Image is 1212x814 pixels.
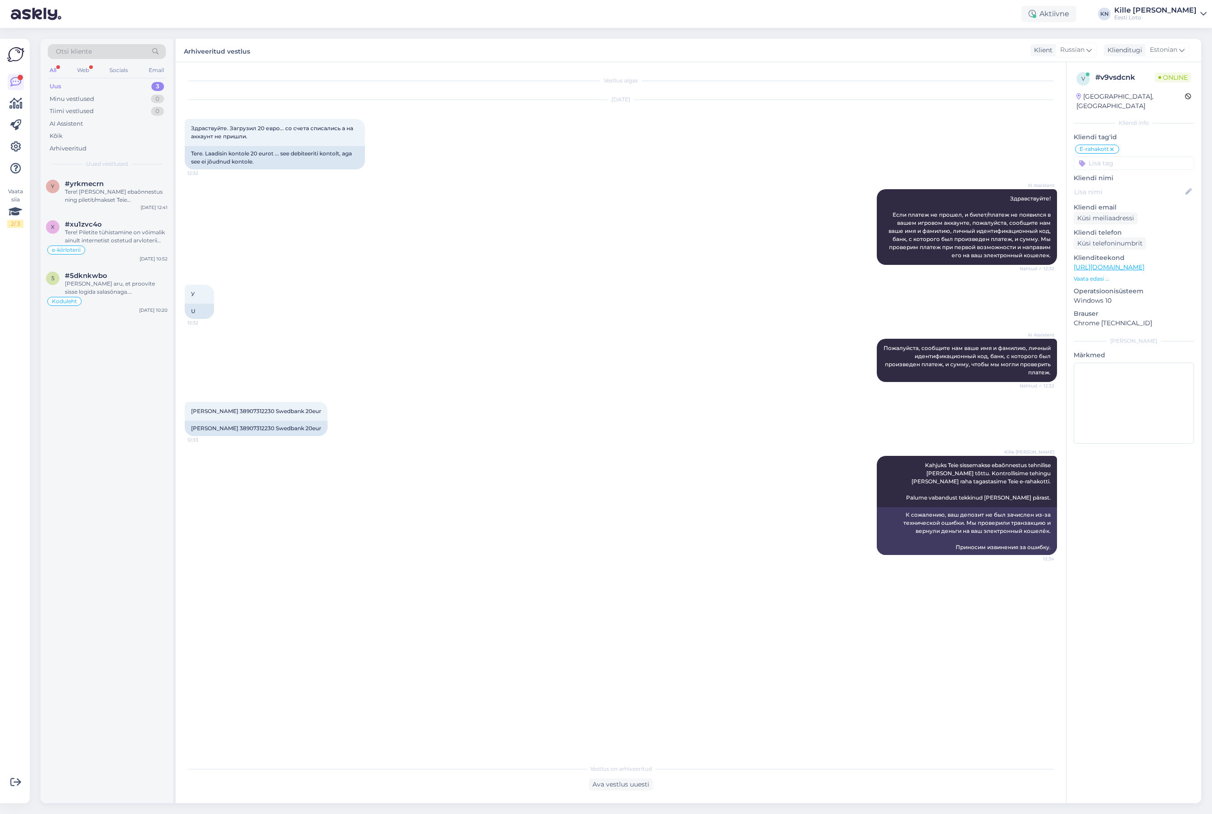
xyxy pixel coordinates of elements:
[1074,203,1194,212] p: Kliendi email
[7,187,23,228] div: Vaata siia
[50,95,94,104] div: Minu vestlused
[1074,228,1194,237] p: Kliendi telefon
[1074,237,1146,250] div: Küsi telefoninumbrit
[185,421,328,436] div: [PERSON_NAME] 38907312230 Swedbank 20eur
[1080,146,1109,152] span: E-rahakott
[1081,75,1085,82] span: v
[590,765,652,773] span: Vestlus on arhiveeritud
[139,307,168,314] div: [DATE] 10:20
[1074,318,1194,328] p: Chrome [TECHNICAL_ID]
[7,46,24,63] img: Askly Logo
[50,119,83,128] div: AI Assistent
[1074,263,1144,271] a: [URL][DOMAIN_NAME]
[877,507,1057,555] div: К сожалению, ваш депозит не был зачислен из-за технической ошибки. Мы проверили транзакцию и верн...
[65,180,104,188] span: #yrkmecrn
[75,64,91,76] div: Web
[906,462,1052,501] span: Kahjuks Teie sissemakse ebaõnnestus tehnilise [PERSON_NAME] tõttu. Kontrollisime tehingu [PERSON_...
[65,220,102,228] span: #xu1zvc4o
[1021,182,1054,189] span: AI Assistent
[1074,337,1194,345] div: [PERSON_NAME]
[185,146,365,169] div: Tere. Laadisin kontole 20 eurot ... see debiteeriti kontolt, aga see ei jõudnud kontole.
[1074,296,1194,305] p: Windows 10
[1004,449,1054,455] span: Kille [PERSON_NAME]
[108,64,130,76] div: Socials
[1074,253,1194,263] p: Klienditeekond
[1114,14,1197,21] div: Eesti Loto
[1098,8,1111,20] div: KN
[1020,265,1054,272] span: Nähtud ✓ 12:32
[147,64,166,76] div: Email
[51,275,55,282] span: 5
[1155,73,1191,82] span: Online
[50,132,63,141] div: Kõik
[1114,7,1197,14] div: Kille [PERSON_NAME]
[1074,173,1194,183] p: Kliendi nimi
[65,228,168,245] div: Tere! Piletite tühistamine on võimalik ainult internetist ostetud arvloterii piletite puhul ning ...
[140,255,168,262] div: [DATE] 10:52
[48,64,58,76] div: All
[1030,45,1053,55] div: Klient
[1074,275,1194,283] p: Vaata edasi ...
[1021,332,1054,338] span: AI Assistent
[1150,45,1177,55] span: Estonian
[1074,132,1194,142] p: Kliendi tag'id
[1074,212,1138,224] div: Küsi meiliaadressi
[185,77,1057,85] div: Vestlus algas
[187,437,221,443] span: 12:33
[1074,156,1194,170] input: Lisa tag
[184,44,250,56] label: Arhiveeritud vestlus
[884,345,1052,376] span: Пожалуйста, сообщите нам ваше имя и фамилию, личный идентификационный код, банк, с которого был п...
[191,291,195,297] span: У
[187,319,221,326] span: 12:32
[185,304,214,319] div: U
[1020,382,1054,389] span: Nähtud ✓ 12:32
[589,778,653,791] div: Ava vestlus uuesti
[52,247,81,253] span: e-kiirloterii
[65,280,168,296] div: [PERSON_NAME] aru, et proovite sisse logida salasõnaga. [PERSON_NAME] unustanud mängukonto kasuta...
[191,408,321,414] span: [PERSON_NAME] 38907312230 Swedbank 20eur
[1074,286,1194,296] p: Operatsioonisüsteem
[151,82,164,91] div: 3
[65,272,107,280] span: #5dknkwbo
[51,183,55,190] span: y
[1104,45,1142,55] div: Klienditugi
[151,95,164,104] div: 0
[50,82,61,91] div: Uus
[50,144,87,153] div: Arhiveeritud
[187,170,221,177] span: 12:32
[1074,119,1194,127] div: Kliendi info
[7,220,23,228] div: 2 / 3
[1074,309,1194,318] p: Brauser
[185,95,1057,104] div: [DATE]
[1114,7,1207,21] a: Kille [PERSON_NAME]Eesti Loto
[1021,6,1076,22] div: Aktiivne
[1074,187,1184,197] input: Lisa nimi
[151,107,164,116] div: 0
[1021,555,1054,562] span: 12:34
[51,223,55,230] span: x
[56,47,92,56] span: Otsi kliente
[50,107,94,116] div: Tiimi vestlused
[141,204,168,211] div: [DATE] 12:41
[1060,45,1084,55] span: Russian
[65,188,168,204] div: Tere! [PERSON_NAME] ebaõnnestus ning piletit/makset Teie mängukontole ei ilmunud, palume edastada...
[191,125,355,140] span: Здраствуйте. Загрузил 20 евро... со счета списались а на аккаунт не пришли.
[1095,72,1155,83] div: # v9vsdcnk
[1076,92,1185,111] div: [GEOGRAPHIC_DATA], [GEOGRAPHIC_DATA]
[52,299,77,304] span: Koduleht
[1074,350,1194,360] p: Märkmed
[86,160,128,168] span: Uued vestlused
